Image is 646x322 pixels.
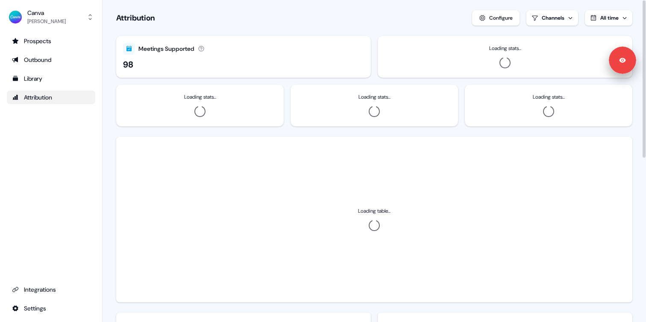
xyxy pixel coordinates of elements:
a: Go to outbound experience [7,53,95,67]
div: Configure [489,14,513,22]
div: Attribution [12,93,90,102]
h3: Loading stats... [184,93,216,101]
div: Meetings Supported [138,44,194,53]
h3: Loading stats... [358,93,391,101]
div: Settings [12,304,90,313]
div: Integrations [12,285,90,294]
span: All time [600,15,619,21]
button: All time [585,10,632,26]
button: Canva[PERSON_NAME] [7,7,95,27]
div: Loading table... [358,207,391,215]
a: Go to integrations [7,283,95,296]
h3: Loading stats... [489,44,521,53]
h1: Attribution [116,13,155,23]
a: Go to prospects [7,34,95,48]
div: Channels [542,14,564,22]
button: Meetings Supported98 [116,36,371,78]
h3: Loading stats... [533,93,565,101]
a: Go to templates [7,72,95,85]
button: Configure [472,10,520,26]
div: Library [12,74,90,83]
div: 98 [123,58,133,71]
div: Prospects [12,37,90,45]
div: [PERSON_NAME] [27,17,66,26]
a: Go to integrations [7,302,95,315]
a: Go to attribution [7,91,95,104]
div: Outbound [12,56,90,64]
button: Channels [526,10,578,26]
div: Canva [27,9,66,17]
